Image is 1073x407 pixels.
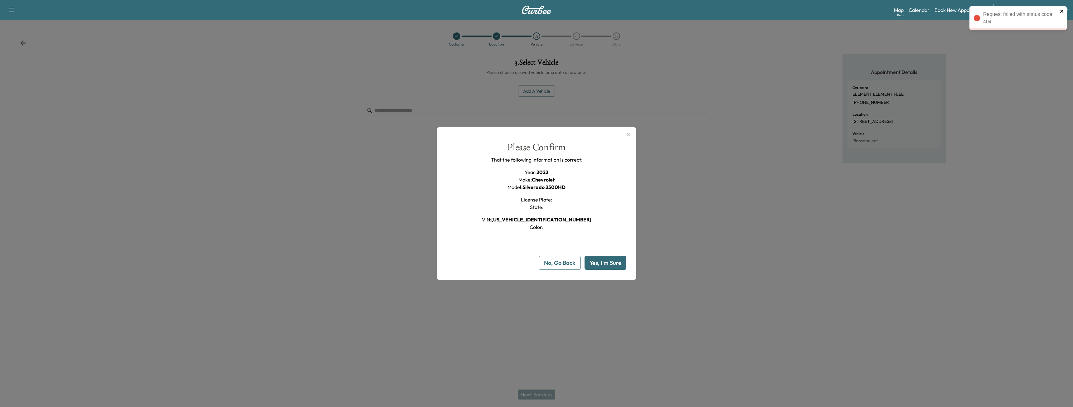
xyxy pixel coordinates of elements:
[522,184,566,190] span: Silverado 2500HD
[536,169,548,175] span: 2022
[532,177,555,183] span: Chevrolet
[482,216,591,223] h1: VIN :
[521,196,552,203] h1: License Plate :
[491,216,591,223] span: [US_VEHICLE_IDENTIFICATION_NUMBER]
[507,142,566,156] div: Please Confirm
[909,6,930,14] a: Calendar
[935,6,987,14] a: Book New Appointment
[539,256,581,270] button: No, Go Back
[522,6,551,14] img: Curbee Logo
[507,183,566,191] h1: Model :
[491,156,582,163] p: That the following information is correct:
[530,223,543,231] h1: Color :
[1060,9,1064,14] button: close
[585,256,626,270] button: Yes, I'm Sure
[525,168,548,176] h1: Year :
[897,13,904,17] div: Beta
[518,176,555,183] h1: Make :
[530,203,543,211] h1: State :
[894,6,904,14] a: MapBeta
[983,11,1058,26] div: Request failed with status code 404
